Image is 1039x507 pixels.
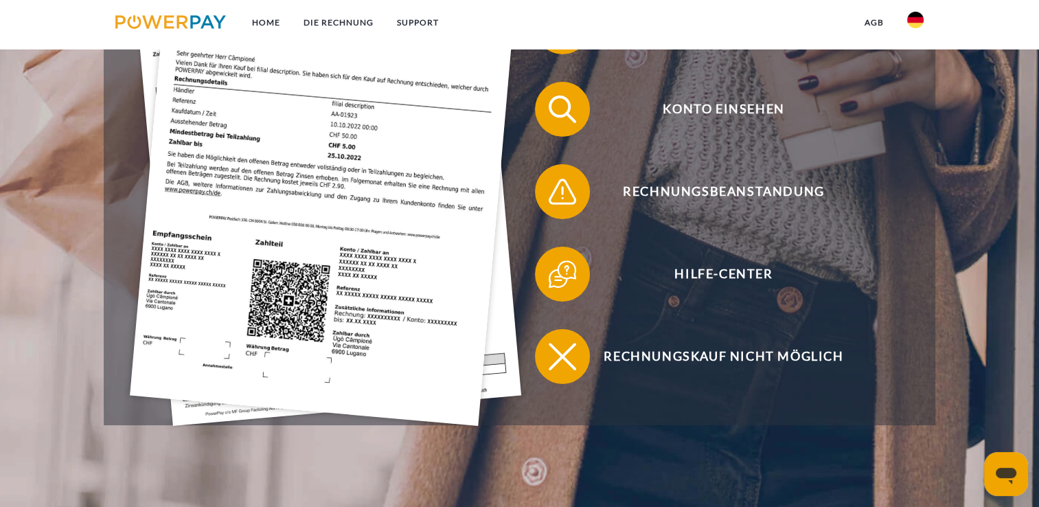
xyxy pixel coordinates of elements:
a: DIE RECHNUNG [292,10,385,35]
button: Hilfe-Center [535,247,892,302]
iframe: Schaltfläche zum Öffnen des Messaging-Fensters [984,452,1028,496]
button: Rechnungsbeanstandung [535,164,892,219]
span: Hilfe-Center [556,247,892,302]
a: agb [853,10,895,35]
span: Rechnungsbeanstandung [556,164,892,219]
img: logo-powerpay.svg [115,15,226,29]
a: SUPPORT [385,10,450,35]
span: Konto einsehen [556,82,892,137]
button: Konto einsehen [535,82,892,137]
img: qb_help.svg [545,257,580,291]
img: de [907,12,924,28]
img: qb_search.svg [545,92,580,126]
a: Home [240,10,292,35]
span: Rechnungskauf nicht möglich [556,329,892,384]
img: qb_close.svg [545,339,580,374]
img: qb_warning.svg [545,174,580,209]
button: Rechnungskauf nicht möglich [535,329,892,384]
